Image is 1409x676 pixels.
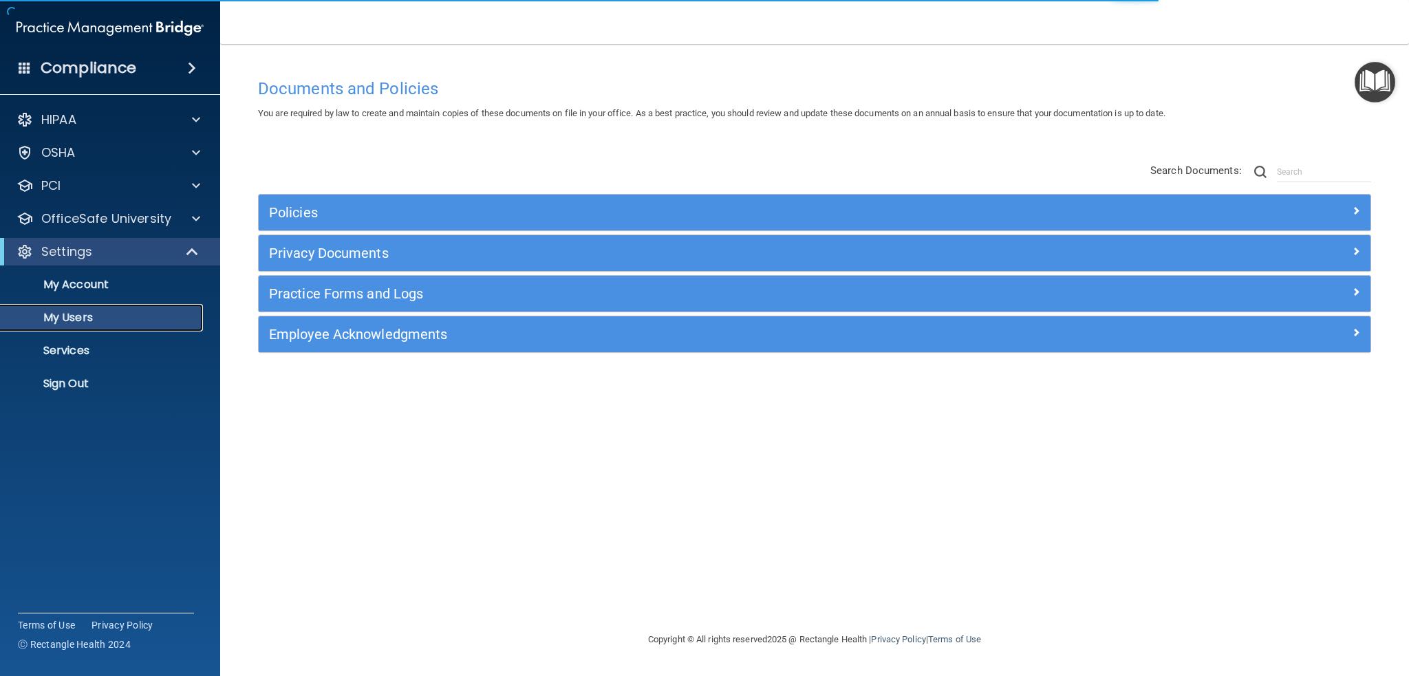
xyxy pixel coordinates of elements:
[269,327,1082,342] h5: Employee Acknowledgments
[18,637,131,651] span: Ⓒ Rectangle Health 2024
[17,111,200,128] a: HIPAA
[17,177,200,194] a: PCI
[9,377,197,391] p: Sign Out
[871,634,925,644] a: Privacy Policy
[41,177,61,194] p: PCI
[269,205,1082,220] h5: Policies
[269,283,1360,305] a: Practice Forms and Logs
[9,278,197,292] p: My Account
[41,58,136,78] h4: Compliance
[1355,62,1395,102] button: Open Resource Center
[1150,164,1242,177] span: Search Documents:
[18,618,75,632] a: Terms of Use
[258,80,1371,98] h4: Documents and Policies
[9,344,197,358] p: Services
[17,210,200,227] a: OfficeSafe University
[563,618,1066,662] div: Copyright © All rights reserved 2025 @ Rectangle Health | |
[41,111,76,128] p: HIPAA
[258,108,1165,118] span: You are required by law to create and maintain copies of these documents on file in your office. ...
[269,242,1360,264] a: Privacy Documents
[9,311,197,325] p: My Users
[41,144,76,161] p: OSHA
[41,210,171,227] p: OfficeSafe University
[41,243,92,260] p: Settings
[1254,166,1267,178] img: ic-search.3b580494.png
[1277,162,1371,182] input: Search
[17,144,200,161] a: OSHA
[17,14,204,42] img: PMB logo
[17,243,200,260] a: Settings
[269,201,1360,223] a: Policies
[269,246,1082,261] h5: Privacy Documents
[269,323,1360,345] a: Employee Acknowledgments
[269,286,1082,301] h5: Practice Forms and Logs
[928,634,981,644] a: Terms of Use
[92,618,153,632] a: Privacy Policy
